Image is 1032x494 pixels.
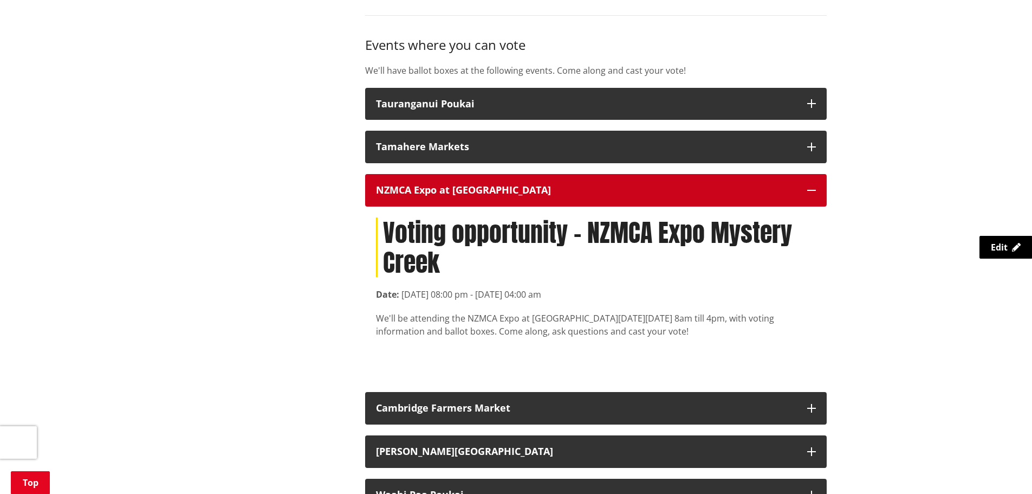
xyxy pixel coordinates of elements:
time: [DATE] 08:00 pm - [DATE] 04:00 am [401,288,541,300]
div: [PERSON_NAME][GEOGRAPHIC_DATA] [376,446,796,457]
div: Cambridge Farmers Market [376,403,796,414]
div: Tauranganui Poukai [376,99,796,110]
button: NZMCA Expo at [GEOGRAPHIC_DATA] [365,174,827,207]
div: We'll be attending the NZMCA Expo at [GEOGRAPHIC_DATA] [376,312,816,338]
h3: Events where you can vote [365,37,827,53]
strong: Date: [376,288,399,300]
span: [DATE][DATE] 8am till 4pm, with voting information and ballot boxes. Come along, ask questions an... [376,312,774,337]
h1: Voting opportunity - NZMCA Expo Mystery Creek [376,217,816,277]
button: Cambridge Farmers Market [365,392,827,425]
button: [PERSON_NAME][GEOGRAPHIC_DATA] [365,435,827,468]
button: Tauranganui Poukai [365,88,827,120]
span: Edit [991,241,1008,253]
p: We'll have ballot boxes at the following events. Come along and cast your vote! [365,64,827,77]
div: NZMCA Expo at [GEOGRAPHIC_DATA] [376,185,796,196]
iframe: Messenger Launcher [982,448,1021,487]
a: Edit [979,236,1032,259]
div: Tamahere Markets [376,142,796,152]
a: Top [11,471,50,494]
button: Tamahere Markets [365,131,827,163]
